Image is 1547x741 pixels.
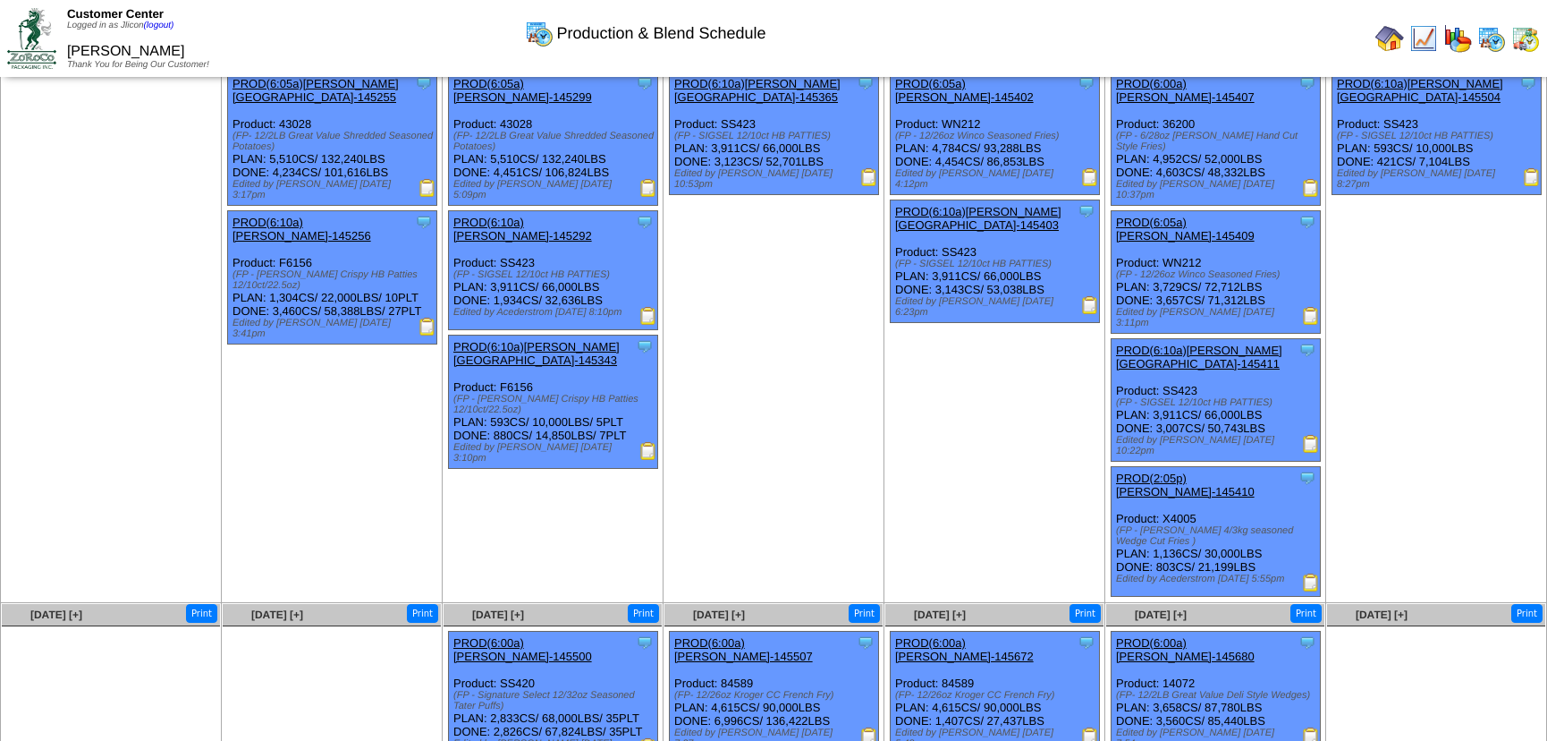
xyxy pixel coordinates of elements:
[453,690,657,711] div: (FP - Signature Select 12/32oz Seasoned Tater Puffs)
[556,24,765,43] span: Production & Blend Schedule
[1332,72,1542,195] div: Product: SS423 PLAN: 593CS / 10,000LBS DONE: 421CS / 7,104LBS
[228,211,437,345] div: Product: F6156 PLAN: 1,304CS / 22,000LBS / 10PLT DONE: 3,460CS / 58,388LBS / 27PLT
[67,7,164,21] span: Customer Center
[674,636,813,663] a: PROD(6:00a)[PERSON_NAME]-145507
[67,44,185,59] span: [PERSON_NAME]
[1069,604,1101,623] button: Print
[1135,609,1187,621] a: [DATE] [+]
[1298,634,1316,652] img: Tooltip
[1112,211,1321,334] div: Product: WN212 PLAN: 3,729CS / 72,712LBS DONE: 3,657CS / 71,312LBS
[674,131,878,141] div: (FP - SIGSEL 12/10ct HB PATTIES)
[232,216,371,243] a: PROD(6:10a)[PERSON_NAME]-145256
[1290,604,1322,623] button: Print
[1443,24,1472,53] img: graph.gif
[453,179,657,200] div: Edited by [PERSON_NAME] [DATE] 5:09pm
[895,296,1099,318] div: Edited by [PERSON_NAME] [DATE] 6:23pm
[1337,77,1503,104] a: PROD(6:10a)[PERSON_NAME][GEOGRAPHIC_DATA]-145504
[232,179,436,200] div: Edited by [PERSON_NAME] [DATE] 3:17pm
[1116,269,1320,280] div: (FP - 12/26oz Winco Seasoned Fries)
[1356,609,1408,621] a: [DATE] [+]
[1112,72,1321,206] div: Product: 36200 PLAN: 4,952CS / 52,000LBS DONE: 4,603CS / 48,332LBS
[891,200,1100,323] div: Product: SS423 PLAN: 3,911CS / 66,000LBS DONE: 3,143CS / 53,038LBS
[1081,296,1099,314] img: Production Report
[453,77,592,104] a: PROD(6:05a)[PERSON_NAME]-145299
[30,609,82,621] a: [DATE] [+]
[895,77,1034,104] a: PROD(6:05a)[PERSON_NAME]-145402
[628,604,659,623] button: Print
[1116,690,1320,701] div: (FP- 12/2LB Great Value Deli Style Wedges)
[251,609,303,621] a: [DATE] [+]
[1116,636,1255,663] a: PROD(6:00a)[PERSON_NAME]-145680
[636,337,654,355] img: Tooltip
[186,604,217,623] button: Print
[1302,574,1320,592] img: Production Report
[144,21,174,30] a: (logout)
[1116,179,1320,200] div: Edited by [PERSON_NAME] [DATE] 10:37pm
[1116,435,1320,456] div: Edited by [PERSON_NAME] [DATE] 10:22pm
[453,394,657,415] div: (FP - [PERSON_NAME] Crispy HB Patties 12/10ct/22.5oz)
[1409,24,1438,53] img: line_graph.gif
[895,205,1061,232] a: PROD(6:10a)[PERSON_NAME][GEOGRAPHIC_DATA]-145403
[1112,467,1321,597] div: Product: X4005 PLAN: 1,136CS / 30,000LBS DONE: 803CS / 21,199LBS
[1116,574,1320,584] div: Edited by Acederstrom [DATE] 5:55pm
[1302,307,1320,325] img: Production Report
[1116,397,1320,408] div: (FP - SIGSEL 12/10ct HB PATTIES)
[1511,604,1543,623] button: Print
[415,213,433,231] img: Tooltip
[232,318,436,339] div: Edited by [PERSON_NAME] [DATE] 3:41pm
[639,179,657,197] img: Production Report
[1375,24,1404,53] img: home.gif
[636,634,654,652] img: Tooltip
[1511,24,1540,53] img: calendarinout.gif
[1116,307,1320,328] div: Edited by [PERSON_NAME] [DATE] 3:11pm
[407,604,438,623] button: Print
[453,442,657,464] div: Edited by [PERSON_NAME] [DATE] 3:10pm
[891,72,1100,195] div: Product: WN212 PLAN: 4,784CS / 93,288LBS DONE: 4,454CS / 86,853LBS
[895,131,1099,141] div: (FP - 12/26oz Winco Seasoned Fries)
[472,609,524,621] a: [DATE] [+]
[1298,469,1316,487] img: Tooltip
[895,690,1099,701] div: (FP- 12/26oz Kroger CC French Fry)
[849,604,880,623] button: Print
[1078,634,1095,652] img: Tooltip
[449,72,658,206] div: Product: 43028 PLAN: 5,510CS / 132,240LBS DONE: 4,451CS / 106,824LBS
[67,60,209,70] span: Thank You for Being Our Customer!
[418,318,436,336] img: Production Report
[1477,24,1506,53] img: calendarprod.gif
[674,77,841,104] a: PROD(6:10a)[PERSON_NAME][GEOGRAPHIC_DATA]-145365
[232,77,399,104] a: PROD(6:05a)[PERSON_NAME][GEOGRAPHIC_DATA]-145255
[1078,202,1095,220] img: Tooltip
[453,307,657,318] div: Edited by Acederstrom [DATE] 8:10pm
[895,168,1099,190] div: Edited by [PERSON_NAME] [DATE] 4:12pm
[639,307,657,325] img: Production Report
[449,211,658,330] div: Product: SS423 PLAN: 3,911CS / 66,000LBS DONE: 1,934CS / 32,636LBS
[693,609,745,621] a: [DATE] [+]
[418,179,436,197] img: Production Report
[1298,341,1316,359] img: Tooltip
[1337,131,1541,141] div: (FP - SIGSEL 12/10ct HB PATTIES)
[1523,168,1541,186] img: Production Report
[525,19,554,47] img: calendarprod.gif
[636,213,654,231] img: Tooltip
[453,131,657,152] div: (FP- 12/2LB Great Value Shredded Seasoned Potatoes)
[1116,344,1282,370] a: PROD(6:10a)[PERSON_NAME][GEOGRAPHIC_DATA]-145411
[1112,339,1321,462] div: Product: SS423 PLAN: 3,911CS / 66,000LBS DONE: 3,007CS / 50,743LBS
[453,340,620,367] a: PROD(6:10a)[PERSON_NAME][GEOGRAPHIC_DATA]-145343
[1337,168,1541,190] div: Edited by [PERSON_NAME] [DATE] 8:27pm
[453,636,592,663] a: PROD(6:00a)[PERSON_NAME]-145500
[1298,213,1316,231] img: Tooltip
[857,634,875,652] img: Tooltip
[1116,472,1255,498] a: PROD(2:05p)[PERSON_NAME]-145410
[895,259,1099,269] div: (FP - SIGSEL 12/10ct HB PATTIES)
[1116,525,1320,547] div: (FP - [PERSON_NAME] 4/3kg seasoned Wedge Cut Fries )
[639,442,657,460] img: Production Report
[914,609,966,621] a: [DATE] [+]
[670,72,879,195] div: Product: SS423 PLAN: 3,911CS / 66,000LBS DONE: 3,123CS / 52,701LBS
[674,168,878,190] div: Edited by [PERSON_NAME] [DATE] 10:53pm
